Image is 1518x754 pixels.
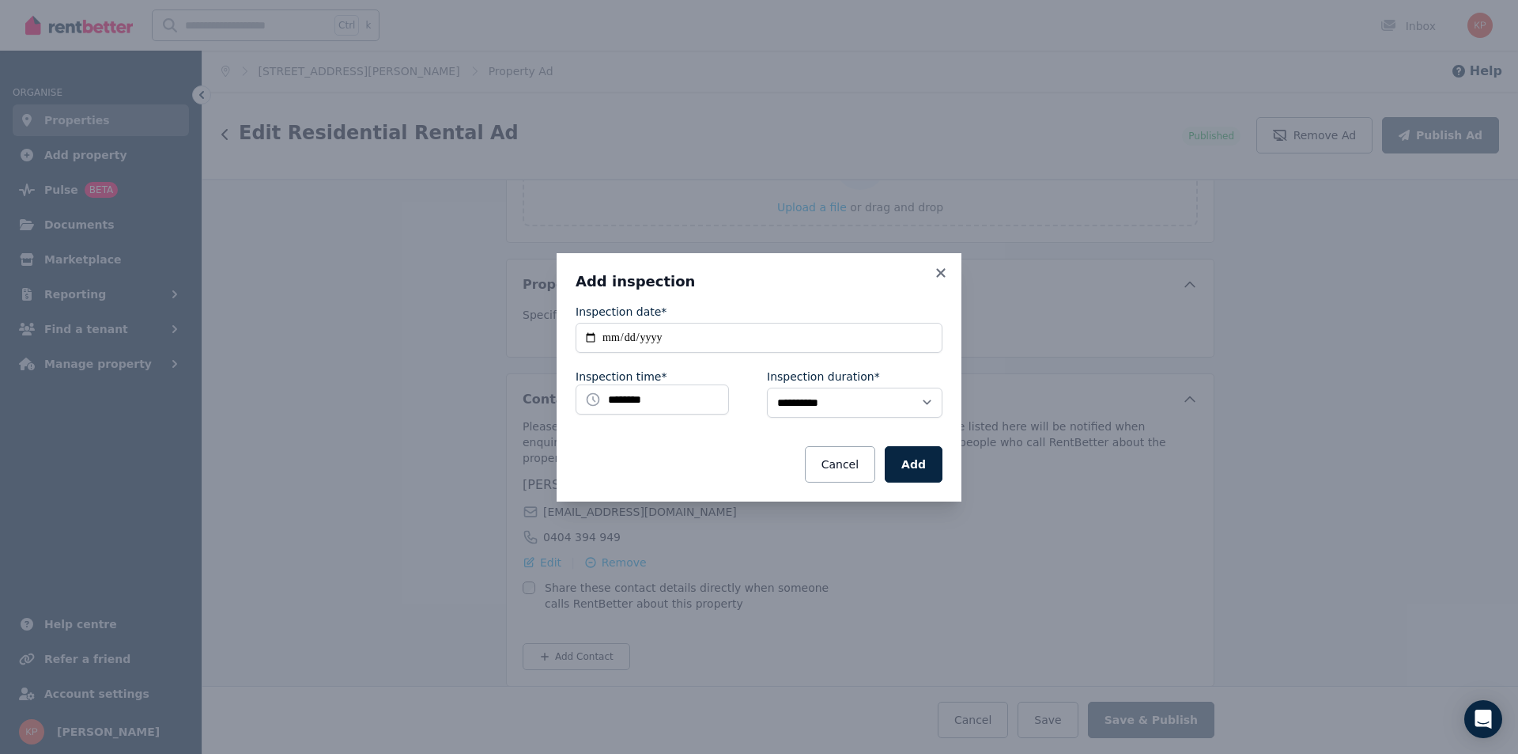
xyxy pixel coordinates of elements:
[1464,700,1502,738] div: Open Intercom Messenger
[767,369,880,385] label: Inspection duration*
[576,272,942,291] h3: Add inspection
[576,369,666,385] label: Inspection time*
[576,304,666,320] label: Inspection date*
[805,446,875,483] button: Cancel
[885,446,942,483] button: Add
